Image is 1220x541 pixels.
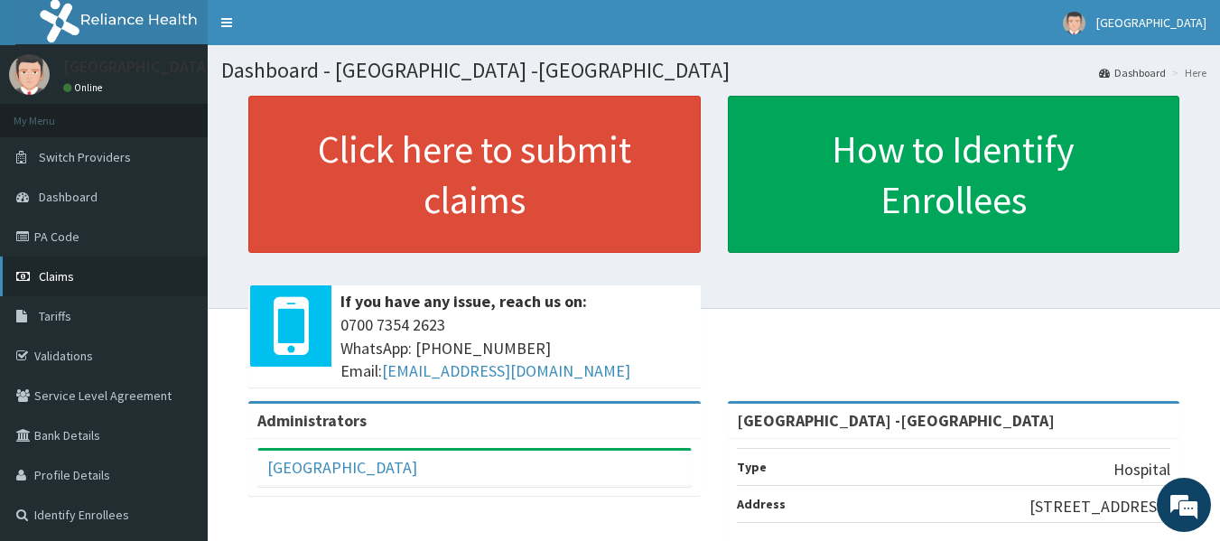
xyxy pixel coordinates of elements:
span: Tariffs [39,308,71,324]
strong: [GEOGRAPHIC_DATA] -[GEOGRAPHIC_DATA] [737,410,1055,431]
img: User Image [9,54,50,95]
b: Address [737,496,786,512]
div: Minimize live chat window [296,9,340,52]
b: Type [737,459,767,475]
a: Online [63,81,107,94]
img: User Image [1063,12,1085,34]
img: d_794563401_company_1708531726252_794563401 [33,90,73,135]
p: [STREET_ADDRESS] [1029,495,1170,518]
span: 0700 7354 2623 WhatsApp: [PHONE_NUMBER] Email: [340,313,692,383]
b: Administrators [257,410,367,431]
span: We're online! [105,158,249,340]
a: [GEOGRAPHIC_DATA] [267,457,417,478]
li: Here [1168,65,1206,80]
span: Dashboard [39,189,98,205]
textarea: Type your message and hit 'Enter' [9,354,344,417]
p: Hospital [1113,458,1170,481]
div: Chat with us now [94,101,303,125]
a: How to Identify Enrollees [728,96,1180,253]
a: Click here to submit claims [248,96,701,253]
h1: Dashboard - [GEOGRAPHIC_DATA] -[GEOGRAPHIC_DATA] [221,59,1206,82]
span: Switch Providers [39,149,131,165]
a: Dashboard [1099,65,1166,80]
a: [EMAIL_ADDRESS][DOMAIN_NAME] [382,360,630,381]
p: [GEOGRAPHIC_DATA] [63,59,212,75]
b: If you have any issue, reach us on: [340,291,587,312]
span: Claims [39,268,74,284]
span: [GEOGRAPHIC_DATA] [1096,14,1206,31]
